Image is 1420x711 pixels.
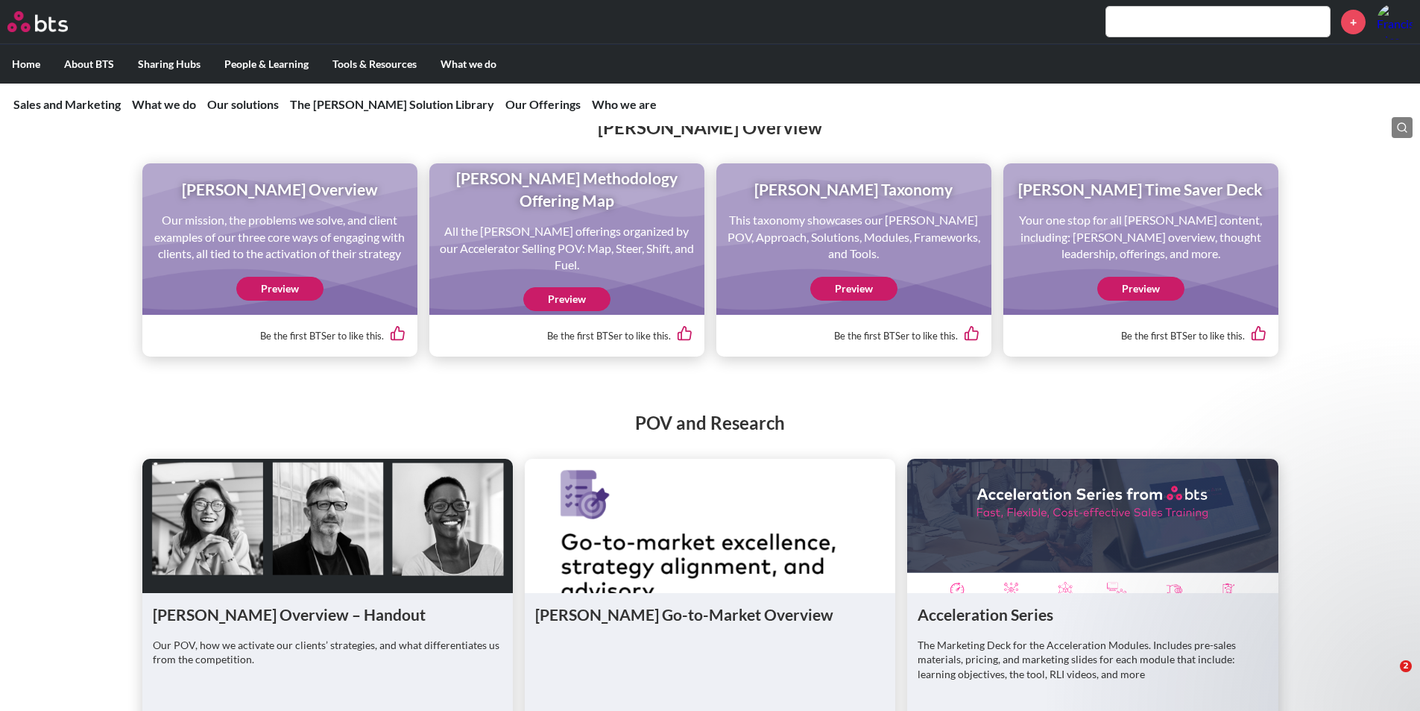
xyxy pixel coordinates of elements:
[153,604,502,625] h1: [PERSON_NAME] Overview – Handout
[592,97,657,111] a: Who we are
[1369,660,1405,696] iframe: Intercom live chat
[132,97,196,111] a: What we do
[535,604,885,625] h1: [PERSON_NAME] Go-to-Market Overview
[207,97,279,111] a: Our solutions
[727,212,981,262] p: This taxonomy showcases our [PERSON_NAME] POV, Approach, Solutions, Modules, Frameworks, and Tools.
[236,277,324,301] a: Preview
[212,45,321,84] label: People & Learning
[154,315,406,356] div: Be the first BTSer to like this.
[441,315,692,356] div: Be the first BTSer to like this.
[523,287,610,311] a: Preview
[126,45,212,84] label: Sharing Hubs
[7,11,95,32] a: Go home
[1014,212,1268,262] p: Your one stop for all [PERSON_NAME] content, including: [PERSON_NAME] overview, thought leadershi...
[1014,178,1268,200] h1: [PERSON_NAME] Time Saver Deck
[728,315,979,356] div: Be the first BTSer to like this.
[13,97,121,111] a: Sales and Marketing
[1377,4,1413,40] a: Profile
[1377,4,1413,40] img: Francisco Vinagre
[321,45,429,84] label: Tools & Resources
[505,97,581,111] a: Our Offerings
[153,212,407,262] p: Our mission, the problems we solve, and client examples of our three core ways of engaging with c...
[440,167,694,211] h1: [PERSON_NAME] Methodology Offering Map
[1400,660,1412,672] span: 2
[1015,315,1266,356] div: Be the first BTSer to like this.
[810,277,897,301] a: Preview
[7,11,68,32] img: BTS Logo
[918,604,1267,625] h1: Acceleration Series
[429,45,508,84] label: What we do
[918,638,1267,682] p: The Marketing Deck for the Acceleration Modules. Includes pre-sales materials, pricing, and marke...
[153,638,502,667] p: Our POV, how we activate our clients’ strategies, and what differentiates us from the competition.
[727,178,981,200] h1: [PERSON_NAME] Taxonomy
[440,223,694,273] p: All the [PERSON_NAME] offerings organized by our Accelerator Selling POV: Map, Steer, Shift, and ...
[1122,406,1420,671] iframe: Intercom notifications message
[153,178,407,200] h1: [PERSON_NAME] Overview
[290,97,494,111] a: The [PERSON_NAME] Solution Library
[1097,277,1184,301] a: Preview
[1341,10,1366,34] a: +
[52,45,126,84] label: About BTS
